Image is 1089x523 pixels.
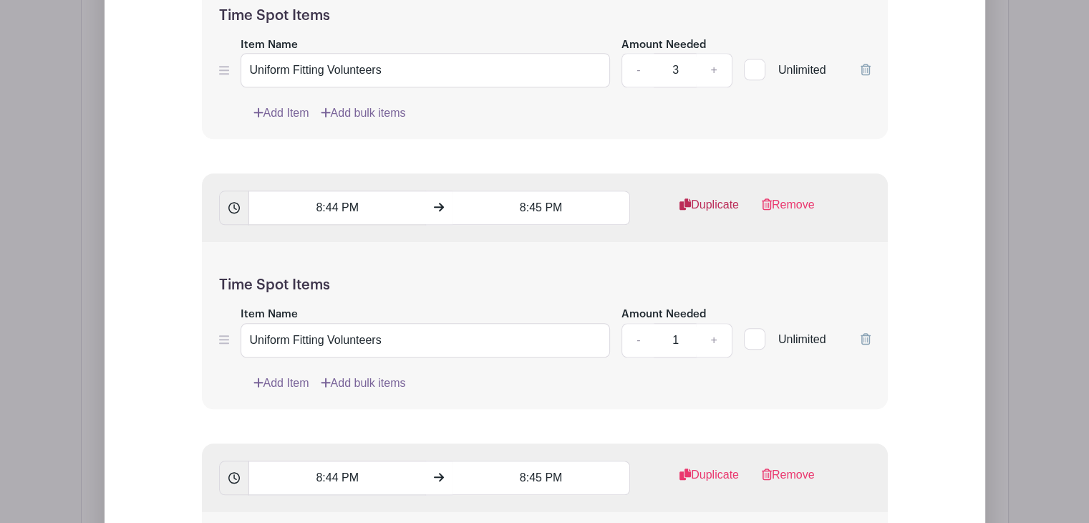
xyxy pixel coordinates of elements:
input: Set Start Time [248,191,426,225]
label: Amount Needed [621,37,706,54]
input: Set End Time [452,461,630,495]
h5: Time Spot Items [219,7,871,24]
input: Set Start Time [248,461,426,495]
a: Duplicate [679,196,739,225]
a: - [621,53,654,87]
a: Remove [762,466,815,495]
h5: Time Spot Items [219,277,871,294]
a: + [696,53,732,87]
a: Add bulk items [321,375,406,392]
a: Remove [762,196,815,225]
input: Set End Time [452,191,630,225]
label: Item Name [241,37,298,54]
input: e.g. Snacks or Check-in Attendees [241,323,611,358]
label: Amount Needed [621,307,706,323]
a: Add Item [253,375,309,392]
a: Duplicate [679,466,739,495]
a: - [621,323,654,358]
span: Unlimited [778,333,826,345]
label: Item Name [241,307,298,323]
input: e.g. Snacks or Check-in Attendees [241,53,611,87]
a: + [696,323,732,358]
span: Unlimited [778,64,826,76]
a: Add bulk items [321,105,406,122]
a: Add Item [253,105,309,122]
